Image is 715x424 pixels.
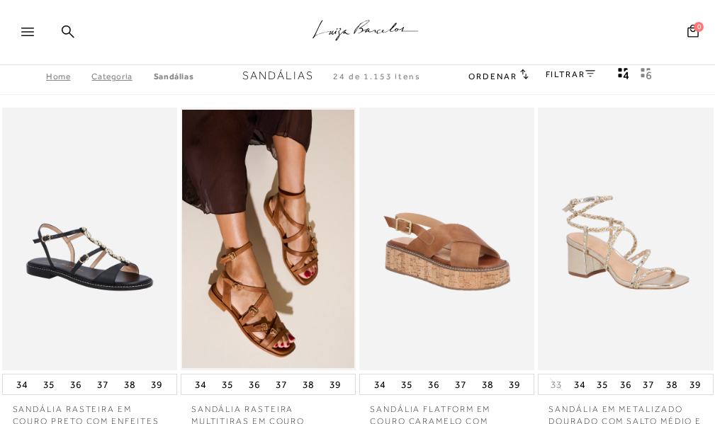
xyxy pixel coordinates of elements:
[333,71,421,81] span: 24 de 1.153 itens
[182,110,354,368] img: SANDÁLIA RASTEIRA MULTITIRAS EM COURO CARAMELO COM FIVELAS
[12,374,32,394] button: 34
[66,374,86,394] button: 36
[616,374,636,394] button: 36
[147,374,167,394] button: 39
[244,374,264,394] button: 36
[683,23,703,42] button: 0
[685,374,705,394] button: 39
[694,22,704,32] span: 0
[397,374,417,394] button: 35
[546,69,595,79] a: FILTRAR
[46,71,91,81] a: Home
[478,374,497,394] button: 38
[361,110,533,368] img: SANDÁLIA FLATFORM EM COURO CARAMELO COM FIVELA
[120,374,140,394] button: 38
[271,374,291,394] button: 37
[539,110,711,368] a: SANDÁLIA EM METALIZADO DOURADO COM SALTO MÉDIO E TIRAS TRANÇADAS TRICOLOR SANDÁLIA EM METALIZADO ...
[361,110,533,368] a: SANDÁLIA FLATFORM EM COURO CARAMELO COM FIVELA SANDÁLIA FLATFORM EM COURO CARAMELO COM FIVELA
[636,67,656,85] button: gridText6Desc
[451,374,471,394] button: 37
[182,110,354,368] a: SANDÁLIA RASTEIRA MULTITIRAS EM COURO CARAMELO COM FIVELAS SANDÁLIA RASTEIRA MULTITIRAS EM COURO ...
[93,374,113,394] button: 37
[614,67,634,85] button: Mostrar 4 produtos por linha
[154,71,193,81] a: Sandálias
[191,374,210,394] button: 34
[570,374,590,394] button: 34
[91,71,153,81] a: Categoria
[218,374,237,394] button: 35
[592,374,612,394] button: 35
[370,374,390,394] button: 34
[505,374,524,394] button: 39
[638,374,658,394] button: 37
[662,374,682,394] button: 38
[539,110,711,368] img: SANDÁLIA EM METALIZADO DOURADO COM SALTO MÉDIO E TIRAS TRANÇADAS TRICOLOR
[325,374,345,394] button: 39
[4,110,176,368] img: SANDÁLIA RASTEIRA EM COURO PRETO COM ENFEITES OVAIS METÁLICOS
[468,71,517,81] span: Ordenar
[298,374,318,394] button: 38
[242,69,314,82] span: Sandálias
[424,374,444,394] button: 36
[4,110,176,368] a: SANDÁLIA RASTEIRA EM COURO PRETO COM ENFEITES OVAIS METÁLICOS SANDÁLIA RASTEIRA EM COURO PRETO CO...
[39,374,59,394] button: 35
[546,378,566,391] button: 33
